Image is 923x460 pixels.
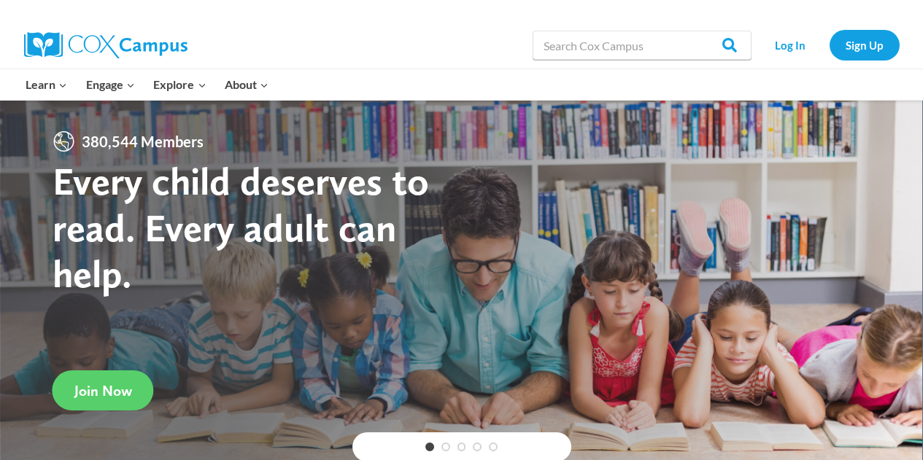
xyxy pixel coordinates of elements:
span: Learn [26,75,67,94]
a: 1 [425,443,434,451]
span: 380,544 Members [76,130,209,153]
input: Search Cox Campus [533,31,752,60]
span: Engage [86,75,135,94]
a: Log In [759,30,822,60]
nav: Secondary Navigation [759,30,900,60]
strong: Every child deserves to read. Every adult can help. [53,157,429,297]
a: Sign Up [830,30,900,60]
img: Cox Campus [24,32,188,58]
a: 3 [457,443,466,451]
a: Join Now [53,370,154,410]
a: 2 [441,443,450,451]
nav: Primary Navigation [17,69,278,100]
span: About [225,75,269,94]
a: 4 [473,443,482,451]
span: Join Now [74,382,132,399]
a: 5 [489,443,498,451]
span: Explore [153,75,206,94]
